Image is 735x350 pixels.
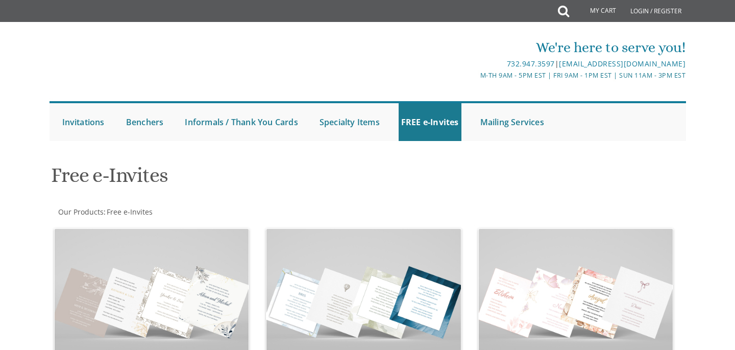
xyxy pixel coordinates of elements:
[124,103,166,141] a: Benchers
[50,207,368,217] div: :
[262,37,685,58] div: We're here to serve you!
[507,59,555,68] a: 732.947.3597
[106,207,153,217] a: Free e-Invites
[559,59,685,68] a: [EMAIL_ADDRESS][DOMAIN_NAME]
[51,164,468,194] h1: Free e-Invites
[182,103,300,141] a: Informals / Thank You Cards
[478,103,547,141] a: Mailing Services
[60,103,107,141] a: Invitations
[399,103,461,141] a: FREE e-Invites
[107,207,153,217] span: Free e-Invites
[568,1,623,21] a: My Cart
[317,103,382,141] a: Specialty Items
[262,70,685,81] div: M-Th 9am - 5pm EST | Fri 9am - 1pm EST | Sun 11am - 3pm EST
[262,58,685,70] div: |
[57,207,104,217] a: Our Products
